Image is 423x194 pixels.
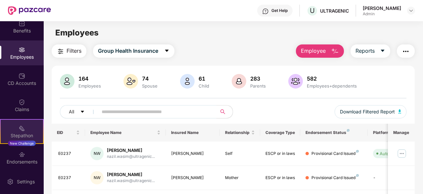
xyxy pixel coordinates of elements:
th: Manage [388,124,415,142]
div: ULTRAGENIC [320,8,349,14]
img: svg+xml;base64,PHN2ZyBpZD0iRW5kb3JzZW1lbnRzIiB4bWxucz0iaHR0cDovL3d3dy53My5vcmcvMjAwMC9zdmciIHdpZH... [19,151,25,158]
div: Provisional Card Issued [311,175,359,181]
div: NW [90,147,104,160]
div: Settings [15,178,37,185]
div: E0237 [58,151,80,157]
span: caret-down [380,48,385,54]
img: svg+xml;base64,PHN2ZyB4bWxucz0iaHR0cDovL3d3dy53My5vcmcvMjAwMC9zdmciIHhtbG5zOnhsaW5rPSJodHRwOi8vd3... [288,74,303,89]
img: svg+xml;base64,PHN2ZyB4bWxucz0iaHR0cDovL3d3dy53My5vcmcvMjAwMC9zdmciIHdpZHRoPSIyNCIgaGVpZ2h0PSIyNC... [57,47,65,55]
img: svg+xml;base64,PHN2ZyB4bWxucz0iaHR0cDovL3d3dy53My5vcmcvMjAwMC9zdmciIHdpZHRoPSIyMSIgaGVpZ2h0PSIyMC... [19,125,25,132]
img: svg+xml;base64,PHN2ZyB4bWxucz0iaHR0cDovL3d3dy53My5vcmcvMjAwMC9zdmciIHhtbG5zOnhsaW5rPSJodHRwOi8vd3... [398,109,401,113]
div: [PERSON_NAME] [171,151,214,157]
div: Endorsement Status [305,130,362,135]
div: New Challenge [8,141,36,146]
div: Parents [249,83,267,89]
span: Relationship [225,130,250,135]
img: svg+xml;base64,PHN2ZyBpZD0iQ0RfQWNjb3VudHMiIGRhdGEtbmFtZT0iQ0QgQWNjb3VudHMiIHhtbG5zPSJodHRwOi8vd3... [19,73,25,79]
div: ESCP or in laws [265,151,295,157]
img: svg+xml;base64,PHN2ZyB4bWxucz0iaHR0cDovL3d3dy53My5vcmcvMjAwMC9zdmciIHdpZHRoPSI4IiBoZWlnaHQ9IjgiIH... [356,174,359,177]
span: Employee [301,47,326,55]
div: Get Help [271,8,288,13]
span: search [216,109,229,114]
img: svg+xml;base64,PHN2ZyB4bWxucz0iaHR0cDovL3d3dy53My5vcmcvMjAwMC9zdmciIHhtbG5zOnhsaW5rPSJodHRwOi8vd3... [331,47,339,55]
img: svg+xml;base64,PHN2ZyB4bWxucz0iaHR0cDovL3d3dy53My5vcmcvMjAwMC9zdmciIHhtbG5zOnhsaW5rPSJodHRwOi8vd3... [60,74,74,89]
span: EID [57,130,75,135]
div: nazil.wasim@ultragenic... [107,178,155,184]
span: All [69,108,74,115]
div: 61 [197,75,211,82]
img: svg+xml;base64,PHN2ZyB4bWxucz0iaHR0cDovL3d3dy53My5vcmcvMjAwMC9zdmciIHdpZHRoPSIyNCIgaGVpZ2h0PSIyNC... [402,47,410,55]
img: manageButton [397,148,407,159]
img: New Pazcare Logo [8,6,51,15]
div: Auto Verified [380,150,406,157]
button: Reportscaret-down [351,44,390,58]
img: svg+xml;base64,PHN2ZyBpZD0iQmVuZWZpdHMiIHhtbG5zPSJodHRwOi8vd3d3LnczLm9yZy8yMDAwL3N2ZyIgd2lkdGg9Ij... [19,20,25,27]
div: [PERSON_NAME] [107,171,155,178]
td: - [368,166,415,190]
th: Insured Name [166,124,220,142]
div: 582 [305,75,358,82]
span: Reports [355,47,375,55]
div: nazil.wasim@ultragenic... [107,154,155,160]
th: Relationship [220,124,260,142]
img: svg+xml;base64,PHN2ZyB4bWxucz0iaHR0cDovL3d3dy53My5vcmcvMjAwMC9zdmciIHdpZHRoPSI4IiBoZWlnaHQ9IjgiIH... [356,150,359,153]
img: svg+xml;base64,PHN2ZyBpZD0iSGVscC0zMngzMiIgeG1sbnM9Imh0dHA6Ly93d3cudzMub3JnLzIwMDAvc3ZnIiB3aWR0aD... [262,8,269,15]
th: EID [52,124,85,142]
div: Stepathon [1,132,43,139]
div: Child [197,83,211,89]
th: Coverage Type [260,124,301,142]
div: Provisional Card Issued [311,151,359,157]
div: 283 [249,75,267,82]
div: 74 [141,75,159,82]
img: svg+xml;base64,PHN2ZyB4bWxucz0iaHR0cDovL3d3dy53My5vcmcvMjAwMC9zdmciIHhtbG5zOnhsaW5rPSJodHRwOi8vd3... [180,74,195,89]
img: svg+xml;base64,PHN2ZyBpZD0iRHJvcGRvd24tMzJ4MzIiIHhtbG5zPSJodHRwOi8vd3d3LnczLm9yZy8yMDAwL3N2ZyIgd2... [408,8,414,13]
span: Employees [55,28,99,37]
div: Admin [363,11,401,17]
div: [PERSON_NAME] [171,175,214,181]
div: NW [90,171,104,184]
img: svg+xml;base64,PHN2ZyB4bWxucz0iaHR0cDovL3d3dy53My5vcmcvMjAwMC9zdmciIHdpZHRoPSI4IiBoZWlnaHQ9IjgiIH... [347,129,350,132]
button: Download Filtered Report [335,105,407,118]
img: svg+xml;base64,PHN2ZyBpZD0iQ2xhaW0iIHhtbG5zPSJodHRwOi8vd3d3LnczLm9yZy8yMDAwL3N2ZyIgd2lkdGg9IjIwIi... [19,99,25,105]
button: Group Health Insurancecaret-down [93,44,174,58]
div: ESCP or in laws [265,175,295,181]
div: Self [225,151,255,157]
div: [PERSON_NAME] [363,5,401,11]
div: Employees [77,83,102,89]
span: caret-down [164,48,169,54]
span: Group Health Insurance [98,47,158,55]
span: Filters [67,47,81,55]
button: search [216,105,233,118]
span: caret-down [80,109,85,115]
span: Download Filtered Report [340,108,395,115]
div: [PERSON_NAME] [107,147,155,154]
img: svg+xml;base64,PHN2ZyBpZD0iU2V0dGluZy0yMHgyMCIgeG1sbnM9Imh0dHA6Ly93d3cudzMub3JnLzIwMDAvc3ZnIiB3aW... [7,178,14,185]
div: Mother [225,175,255,181]
img: svg+xml;base64,PHN2ZyBpZD0iRW1wbG95ZWVzIiB4bWxucz0iaHR0cDovL3d3dy53My5vcmcvMjAwMC9zdmciIHdpZHRoPS... [19,46,25,53]
button: Allcaret-down [60,105,100,118]
button: Employee [296,44,344,58]
span: U [310,7,315,15]
div: E0237 [58,175,80,181]
img: svg+xml;base64,PHN2ZyB4bWxucz0iaHR0cDovL3d3dy53My5vcmcvMjAwMC9zdmciIHhtbG5zOnhsaW5rPSJodHRwOi8vd3... [123,74,138,89]
span: Employee Name [90,130,156,135]
img: svg+xml;base64,PHN2ZyB4bWxucz0iaHR0cDovL3d3dy53My5vcmcvMjAwMC9zdmciIHhtbG5zOnhsaW5rPSJodHRwOi8vd3... [232,74,246,89]
button: Filters [52,44,86,58]
div: 164 [77,75,102,82]
th: Employee Name [85,124,166,142]
div: Employees+dependents [305,83,358,89]
div: Platform Status [373,130,409,135]
div: Spouse [141,83,159,89]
